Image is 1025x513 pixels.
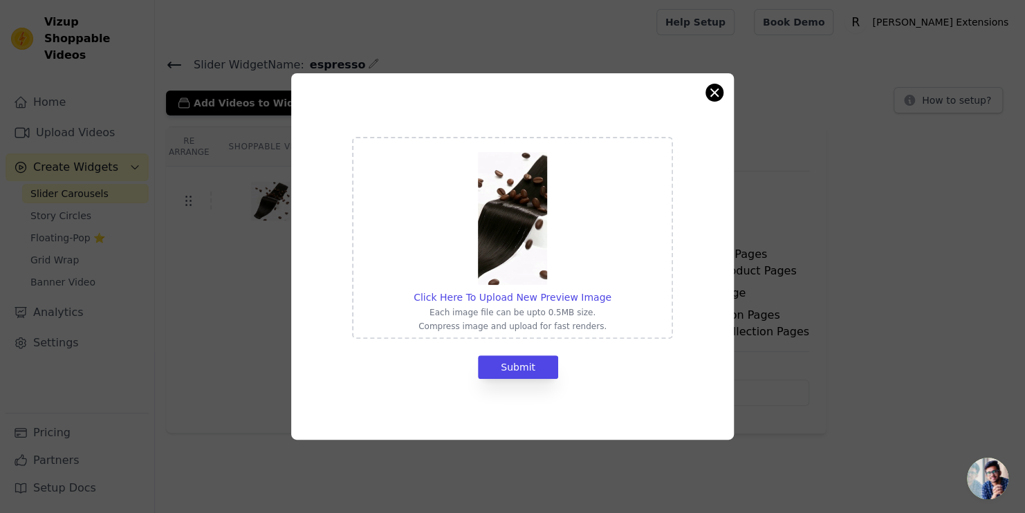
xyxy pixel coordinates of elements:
p: Each image file can be upto 0.5MB size. [414,307,611,318]
span: Click Here To Upload New Preview Image [414,292,611,303]
button: Submit [478,355,558,379]
button: Close modal [706,84,723,101]
p: Compress image and upload for fast renders. [414,321,611,332]
div: Open chat [967,458,1008,499]
img: preview [478,152,547,285]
